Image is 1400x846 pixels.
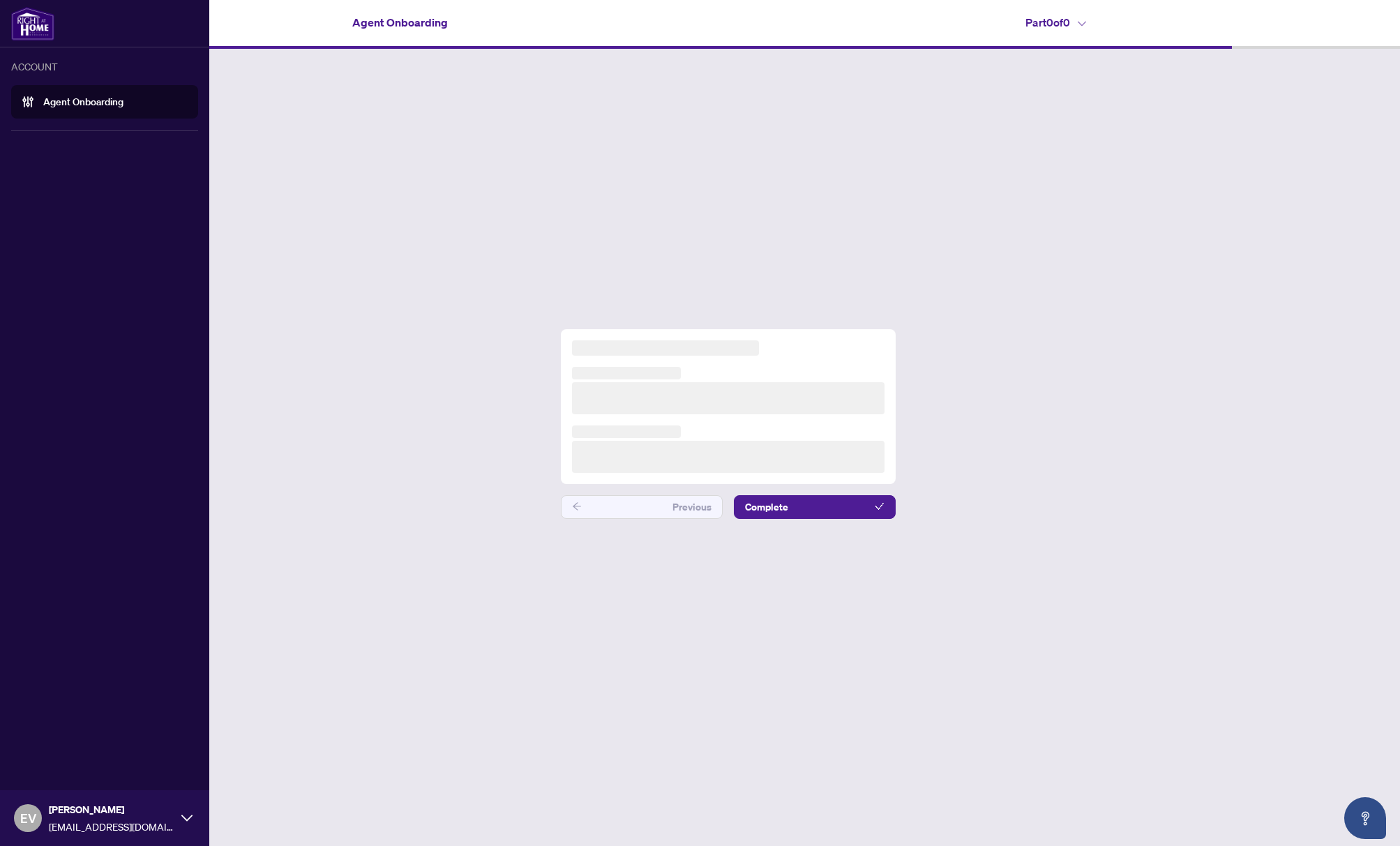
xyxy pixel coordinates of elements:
[20,808,36,828] span: EV
[352,14,448,31] h4: Agent Onboarding
[875,501,885,511] span: check
[745,496,788,518] span: Complete
[734,495,896,519] button: Complete
[11,7,54,40] img: logo
[49,819,174,834] span: [EMAIL_ADDRESS][DOMAIN_NAME]
[1025,14,1086,31] h4: Part 0 of 0
[1344,797,1386,839] button: Open asap
[11,59,198,74] div: ACCOUNT
[561,495,723,519] button: Previous
[49,802,174,817] span: [PERSON_NAME]
[43,96,123,108] a: Agent Onboarding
